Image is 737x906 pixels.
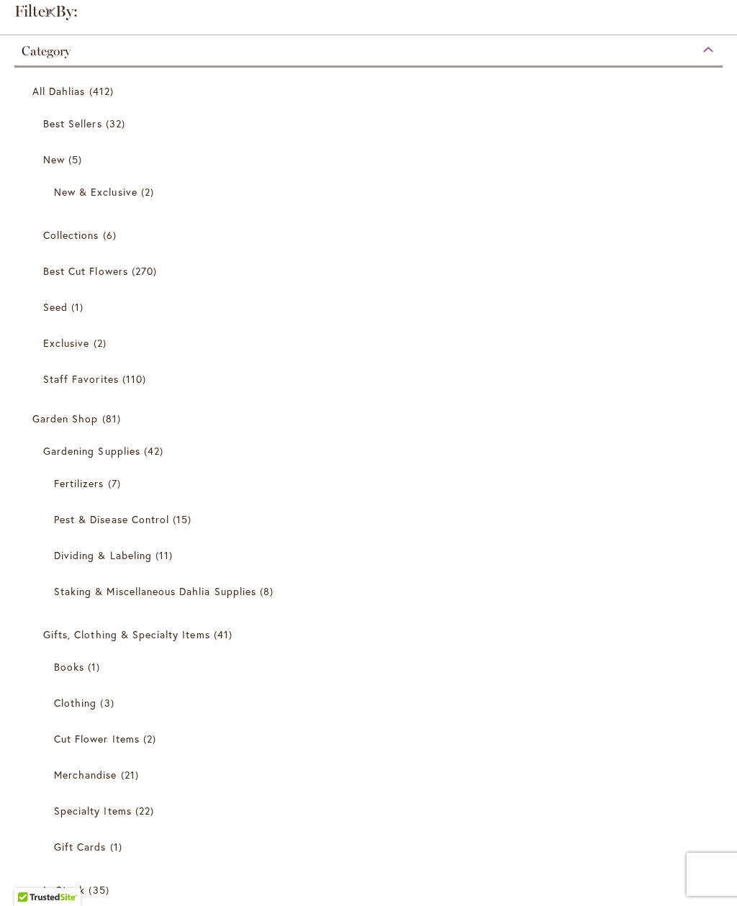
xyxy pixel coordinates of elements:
[135,803,158,818] span: 22
[43,228,99,242] span: Collections
[103,227,120,243] span: 6
[88,659,104,674] span: 1
[54,732,140,746] span: Cut Flower Items
[43,366,697,391] a: Staff Favorites
[54,476,104,490] span: Fertilizers
[54,471,687,496] a: Fertilizers
[43,111,697,136] a: Best Sellers
[155,548,176,563] span: 11
[32,84,86,98] span: All Dahlias
[54,696,96,710] span: Clothing
[43,264,128,278] span: Best Cut Flowers
[43,153,65,166] span: New
[43,628,210,641] span: Gifts, Clothing & Specialty Items
[214,627,236,642] span: 41
[89,83,117,99] span: 412
[71,299,87,314] span: 1
[143,731,160,746] span: 2
[54,185,137,199] span: New & Exclusive
[54,690,687,715] a: Clothing
[54,579,687,604] a: Staking &amp; Miscellaneous Dahlia Supplies
[54,179,687,204] a: New &amp; Exclusive
[43,883,85,897] span: In Stock
[54,654,687,679] a: Books
[43,117,102,130] span: Best Sellers
[260,584,277,599] span: 8
[100,695,117,710] span: 3
[54,768,117,782] span: Merchandise
[43,147,697,172] a: New
[32,406,708,431] a: Garden Shop
[22,43,71,59] span: Category
[106,116,129,131] span: 32
[43,622,697,647] a: Gifts, Clothing &amp; Specialty Items
[43,877,697,902] a: In Stock
[54,512,169,526] span: Pest & Disease Control
[102,411,125,426] span: 81
[54,804,132,817] span: Specialty Items
[43,294,697,320] a: Seed
[43,372,119,386] span: Staff Favorites
[32,412,99,425] span: Garden Shop
[54,660,84,674] span: Books
[43,300,68,314] span: Seed
[110,839,126,854] span: 1
[43,336,89,350] span: Exclusive
[54,543,687,568] a: Dividing &amp; Labeling
[54,798,687,823] a: Specialty Items
[54,834,687,859] a: Gift Cards
[54,840,107,853] span: Gift Cards
[43,438,697,463] a: Gardening Supplies
[121,767,143,782] span: 21
[132,263,160,278] span: 270
[54,548,152,562] span: Dividing & Labeling
[54,762,687,787] a: Merchandise
[68,152,86,167] span: 5
[122,371,150,386] span: 110
[54,584,256,598] span: Staking & Miscellaneous Dahlia Supplies
[173,512,195,527] span: 15
[11,855,51,895] iframe: Launch Accessibility Center
[43,330,697,355] a: Exclusive
[144,443,167,458] span: 42
[43,444,140,458] span: Gardening Supplies
[89,882,112,897] span: 35
[43,258,697,284] a: Best Cut Flowers
[54,507,687,532] a: Pest &amp; Disease Control
[54,726,687,751] a: Cut Flower Items
[94,335,110,350] span: 2
[43,222,697,248] a: Collections
[32,78,708,104] a: All Dahlias
[141,184,158,199] span: 2
[108,476,125,491] span: 7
